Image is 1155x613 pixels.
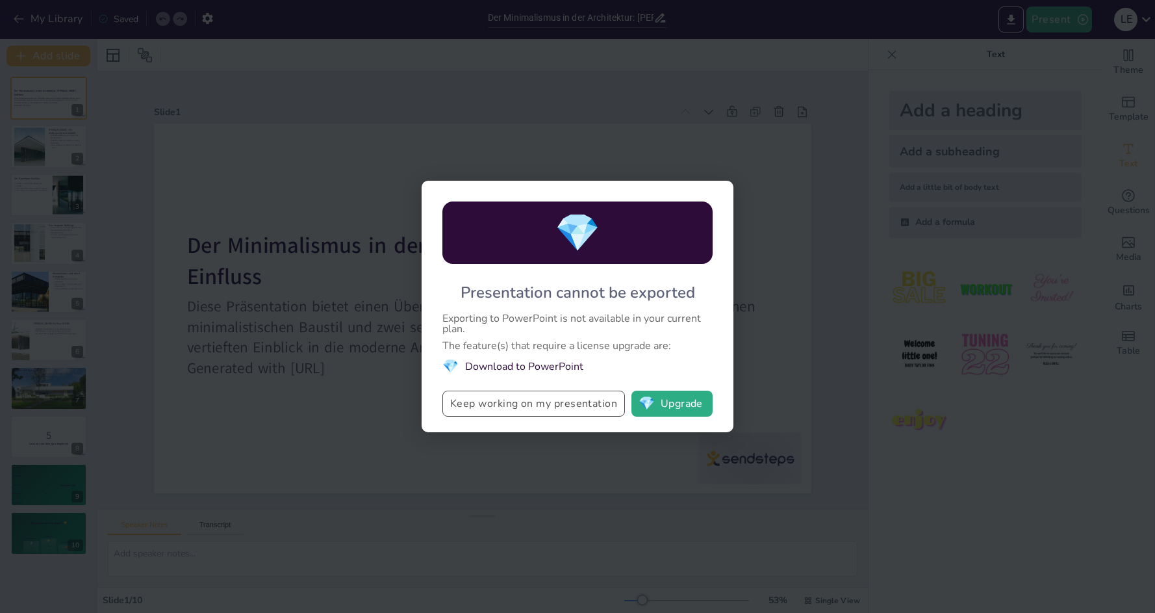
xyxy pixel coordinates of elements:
span: diamond [442,358,459,375]
div: The feature(s) that require a license upgrade are: [442,341,713,351]
div: Presentation cannot be exported [461,282,695,303]
span: diamond [639,397,655,410]
div: Exporting to PowerPoint is not available in your current plan. [442,313,713,334]
button: Keep working on my presentation [442,391,625,417]
span: diamond [555,208,600,258]
button: diamondUpgrade [631,391,713,417]
li: Download to PowerPoint [442,358,713,375]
